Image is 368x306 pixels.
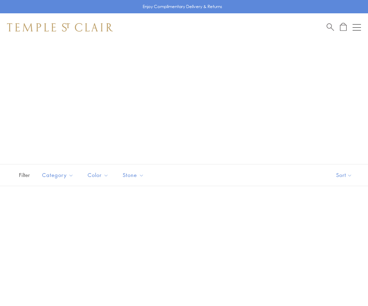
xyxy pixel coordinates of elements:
img: Temple St. Clair [7,23,113,32]
button: Show sort by [320,164,368,186]
span: Category [39,171,79,179]
button: Category [37,167,79,183]
p: Enjoy Complimentary Delivery & Returns [143,3,222,10]
span: Color [84,171,114,179]
a: Search [327,23,334,32]
button: Color [82,167,114,183]
a: Open Shopping Bag [340,23,347,32]
button: Stone [117,167,149,183]
button: Open navigation [353,23,361,32]
span: Stone [119,171,149,179]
